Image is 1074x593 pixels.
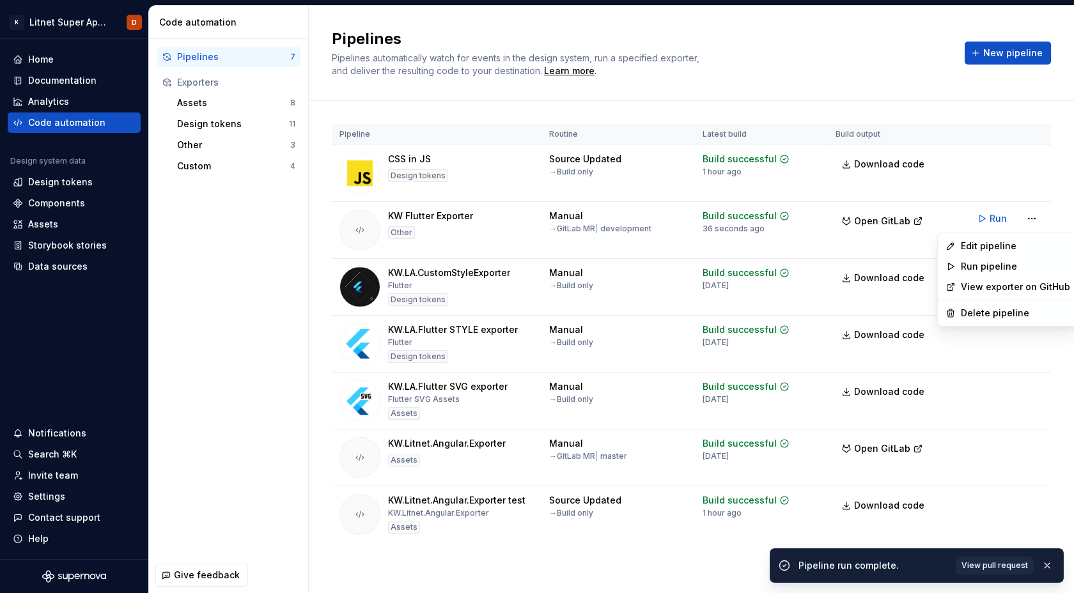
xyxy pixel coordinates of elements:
[961,240,1070,252] div: Edit pipeline
[961,560,1028,571] span: View pull request
[961,260,1070,273] div: Run pipeline
[798,559,948,572] div: Pipeline run complete.
[961,307,1070,320] div: Delete pipeline
[961,281,1070,293] a: View exporter on GitHub
[956,557,1034,574] a: View pull request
